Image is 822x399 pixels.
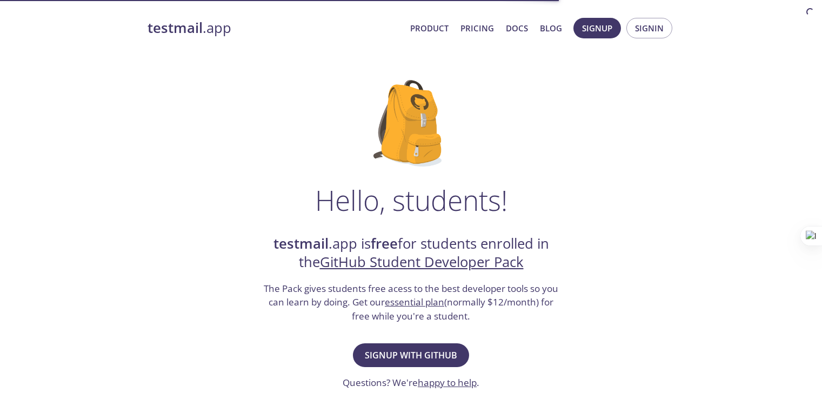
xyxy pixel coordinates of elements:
[373,80,449,167] img: github-student-backpack.png
[263,282,560,323] h3: The Pack gives students free acess to the best developer tools so you can learn by doing. Get our...
[263,235,560,272] h2: .app is for students enrolled in the
[418,376,477,389] a: happy to help
[573,18,621,38] button: Signup
[460,21,494,35] a: Pricing
[506,21,528,35] a: Docs
[410,21,449,35] a: Product
[582,21,612,35] span: Signup
[148,18,203,37] strong: testmail
[343,376,479,390] h3: Questions? We're .
[148,19,402,37] a: testmail.app
[371,234,398,253] strong: free
[385,296,444,308] a: essential plan
[273,234,329,253] strong: testmail
[353,343,469,367] button: Signup with GitHub
[315,184,507,216] h1: Hello, students!
[365,348,457,363] span: Signup with GitHub
[626,18,672,38] button: Signin
[635,21,664,35] span: Signin
[540,21,562,35] a: Blog
[320,252,524,271] a: GitHub Student Developer Pack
